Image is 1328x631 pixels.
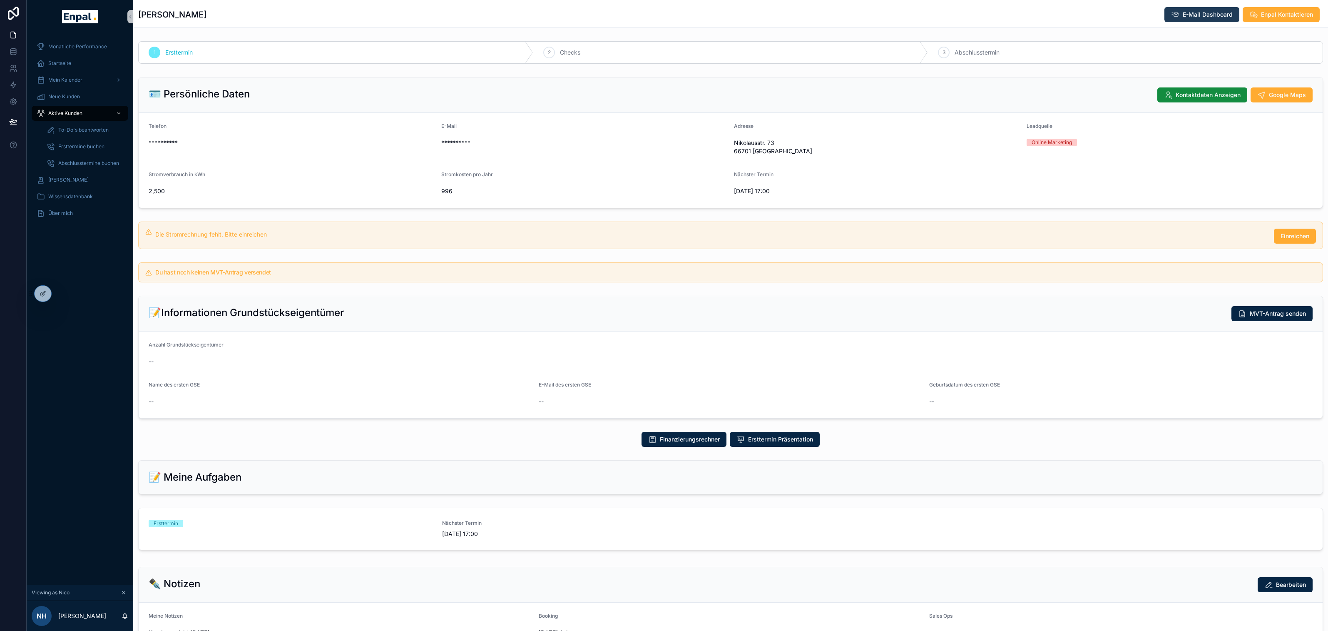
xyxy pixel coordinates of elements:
span: Über mich [48,210,73,217]
span: 2,500 [149,187,435,195]
span: [DATE] 17:00 [734,187,1020,195]
span: Viewing as Nico [32,589,70,596]
button: Ersttermin Präsentation [730,432,820,447]
span: Enpal Kontaktieren [1261,10,1313,19]
button: Enpal Kontaktieren [1243,7,1320,22]
span: MVT-Antrag senden [1250,309,1306,318]
span: Aktive Kunden [48,110,82,117]
span: [PERSON_NAME] [48,177,89,183]
div: scrollable content [27,33,133,232]
a: Monatliche Performance [32,39,128,54]
span: Name des ersten GSE [149,382,200,388]
span: 3 [943,49,945,56]
h2: 🪪 Persönliche Daten [149,87,250,101]
span: Mein Kalender [48,77,82,83]
button: E-Mail Dashboard [1164,7,1239,22]
span: Nächster Termin [442,520,726,526]
a: To-Do's beantworten [42,122,128,137]
a: Wissensdatenbank [32,189,128,204]
span: NH [37,611,47,621]
p: [PERSON_NAME] [58,612,106,620]
span: Ersttermine buchen [58,143,104,150]
span: Neue Kunden [48,93,80,100]
span: Leadquelle [1027,123,1052,129]
span: Kontaktdaten Anzeigen [1176,91,1241,99]
a: ErstterminNächster Termin[DATE] 17:00 [139,508,1323,550]
span: Nikolausstr. 73 66701 [GEOGRAPHIC_DATA] [734,139,1020,155]
span: -- [539,397,544,406]
div: Online Marketing [1032,139,1072,146]
span: To-Do's beantworten [58,127,109,133]
span: Abschlusstermine buchen [58,160,119,167]
button: Bearbeiten [1258,577,1313,592]
img: App logo [62,10,97,23]
span: Startseite [48,60,71,67]
span: 2 [548,49,551,56]
span: Bearbeiten [1276,581,1306,589]
span: [DATE] 17:00 [442,530,726,538]
a: [PERSON_NAME] [32,172,128,187]
button: Kontaktdaten Anzeigen [1157,87,1247,102]
span: 1 [154,49,156,56]
span: E-Mail Dashboard [1183,10,1233,19]
a: Mein Kalender [32,72,128,87]
h2: ✒️ Notizen [149,577,200,591]
span: Wissensdatenbank [48,193,93,200]
span: Die Stromrechnung fehlt. Bitte einreichen [155,231,267,238]
span: -- [149,357,154,366]
a: Abschlusstermine buchen [42,156,128,171]
span: Booking [539,613,558,619]
span: Abschlusstermin [955,48,1000,57]
a: Über mich [32,206,128,221]
span: Monatliche Performance [48,43,107,50]
span: Stromverbrauch in kWh [149,171,205,177]
span: Meine Notizen [149,613,183,619]
span: Nächster Termin [734,171,773,177]
span: Einreichen [1281,232,1309,240]
span: 996 [441,187,727,195]
h5: Du hast noch keinen MVT-Antrag versendet [155,269,1316,275]
span: -- [149,397,154,406]
span: Telefon [149,123,167,129]
span: Adresse [734,123,754,129]
button: Einreichen [1274,229,1316,244]
a: Ersttermine buchen [42,139,128,154]
span: Geburtsdatum des ersten GSE [929,382,1000,388]
span: Sales Ops [929,613,952,619]
span: Google Maps [1269,91,1306,99]
h1: [PERSON_NAME] [138,9,206,20]
a: Aktive Kunden [32,106,128,121]
span: Finanzierungsrechner [660,435,720,444]
h2: 📝 Meine Aufgaben [149,471,241,484]
span: Stromkosten pro Jahr [441,171,493,177]
a: Startseite [32,56,128,71]
span: Checks [560,48,580,57]
button: MVT-Antrag senden [1231,306,1313,321]
span: Anzahl Grundstückseigentümer [149,342,224,348]
span: E-Mail des ersten GSE [539,382,591,388]
span: Ersttermin [165,48,193,57]
a: Neue Kunden [32,89,128,104]
span: E-Mail [441,123,457,129]
div: Die Stromrechnung fehlt. Bitte einreichen [155,230,1267,239]
button: Finanzierungsrechner [642,432,726,447]
h2: 📝Informationen Grundstückseigentümer [149,306,344,319]
span: Ersttermin Präsentation [748,435,813,444]
div: Ersttermin [154,520,178,527]
button: Google Maps [1251,87,1313,102]
span: -- [929,397,934,406]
